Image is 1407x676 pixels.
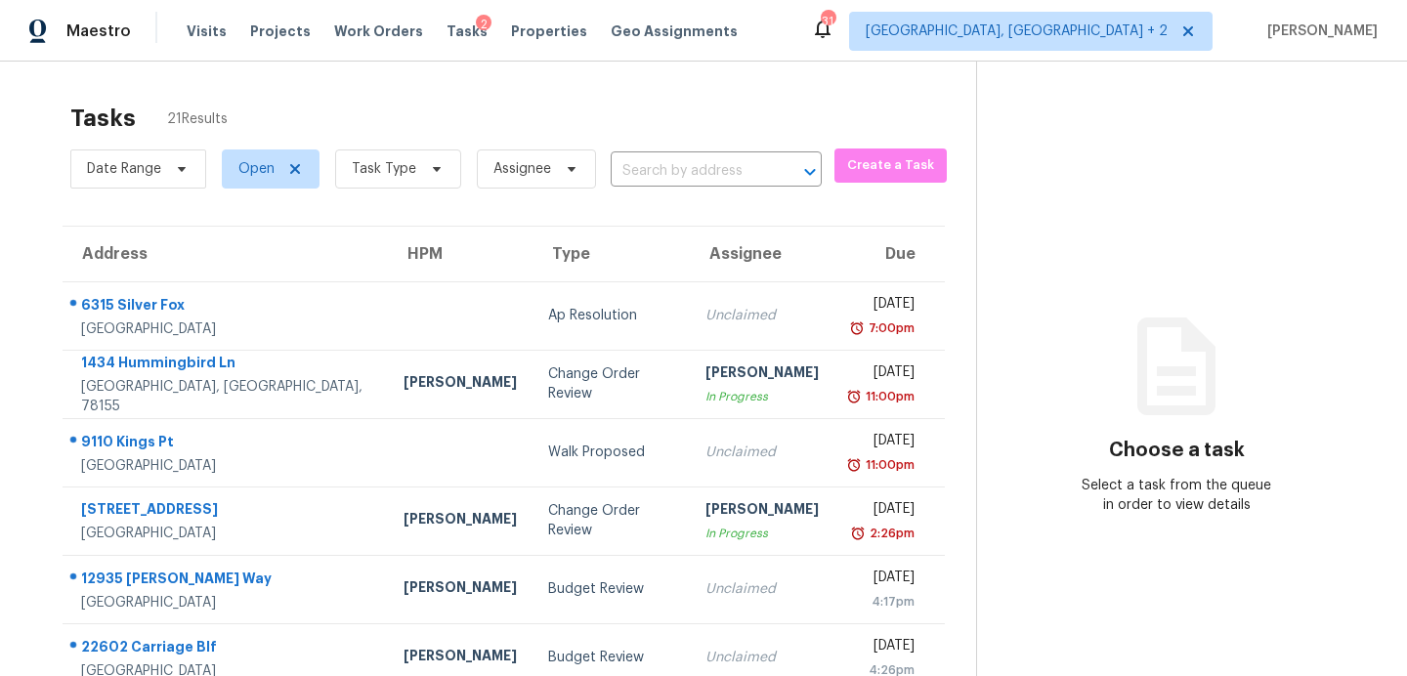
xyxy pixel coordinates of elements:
th: Type [533,227,690,281]
div: 11:00pm [862,387,915,406]
div: [PERSON_NAME] [705,362,819,387]
span: [GEOGRAPHIC_DATA], [GEOGRAPHIC_DATA] + 2 [866,21,1168,41]
h2: Tasks [70,108,136,128]
span: [PERSON_NAME] [1259,21,1378,41]
div: [GEOGRAPHIC_DATA] [81,319,372,339]
div: [GEOGRAPHIC_DATA] [81,593,372,613]
div: 4:17pm [850,592,916,612]
span: Assignee [493,159,551,179]
button: Create a Task [834,148,947,183]
div: 7:00pm [865,318,915,338]
div: [DATE] [850,568,916,592]
span: Properties [511,21,587,41]
div: [DATE] [850,362,916,387]
div: [DATE] [850,431,916,455]
span: Open [238,159,275,179]
button: Open [796,158,824,186]
h3: Choose a task [1109,441,1245,460]
div: Budget Review [548,579,674,599]
span: Task Type [352,159,416,179]
th: Assignee [690,227,834,281]
div: Unclaimed [705,443,819,462]
div: 2:26pm [866,524,915,543]
span: Tasks [447,24,488,38]
div: Budget Review [548,648,674,667]
span: Work Orders [334,21,423,41]
div: [GEOGRAPHIC_DATA], [GEOGRAPHIC_DATA], 78155 [81,377,372,416]
div: Walk Proposed [548,443,674,462]
div: [PERSON_NAME] [404,577,517,602]
span: Create a Task [844,154,937,177]
div: [GEOGRAPHIC_DATA] [81,456,372,476]
div: [PERSON_NAME] [705,499,819,524]
span: Visits [187,21,227,41]
th: HPM [388,227,533,281]
div: Unclaimed [705,579,819,599]
div: [STREET_ADDRESS] [81,499,372,524]
img: Overdue Alarm Icon [849,318,865,338]
div: [PERSON_NAME] [404,509,517,533]
div: In Progress [705,387,819,406]
input: Search by address [611,156,767,187]
div: Change Order Review [548,501,674,540]
span: Projects [250,21,311,41]
div: 12935 [PERSON_NAME] Way [81,569,372,593]
div: In Progress [705,524,819,543]
span: 21 Results [167,109,228,129]
div: 1434 Hummingbird Ln [81,353,372,377]
img: Overdue Alarm Icon [846,455,862,475]
div: [PERSON_NAME] [404,646,517,670]
div: [DATE] [850,294,916,318]
div: 31 [821,12,834,31]
div: 6315 Silver Fox [81,295,372,319]
div: Ap Resolution [548,306,674,325]
div: Unclaimed [705,648,819,667]
th: Address [63,227,388,281]
img: Overdue Alarm Icon [846,387,862,406]
div: 9110 Kings Pt [81,432,372,456]
img: Overdue Alarm Icon [850,524,866,543]
th: Due [834,227,946,281]
div: 22602 Carriage Blf [81,637,372,661]
span: Date Range [87,159,161,179]
div: Unclaimed [705,306,819,325]
div: [GEOGRAPHIC_DATA] [81,524,372,543]
div: 2 [476,15,491,34]
div: [DATE] [850,499,916,524]
div: 11:00pm [862,455,915,475]
span: Maestro [66,21,131,41]
span: Geo Assignments [611,21,738,41]
div: [DATE] [850,636,916,660]
div: [PERSON_NAME] [404,372,517,397]
div: Select a task from the queue in order to view details [1077,476,1276,515]
div: Change Order Review [548,364,674,403]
